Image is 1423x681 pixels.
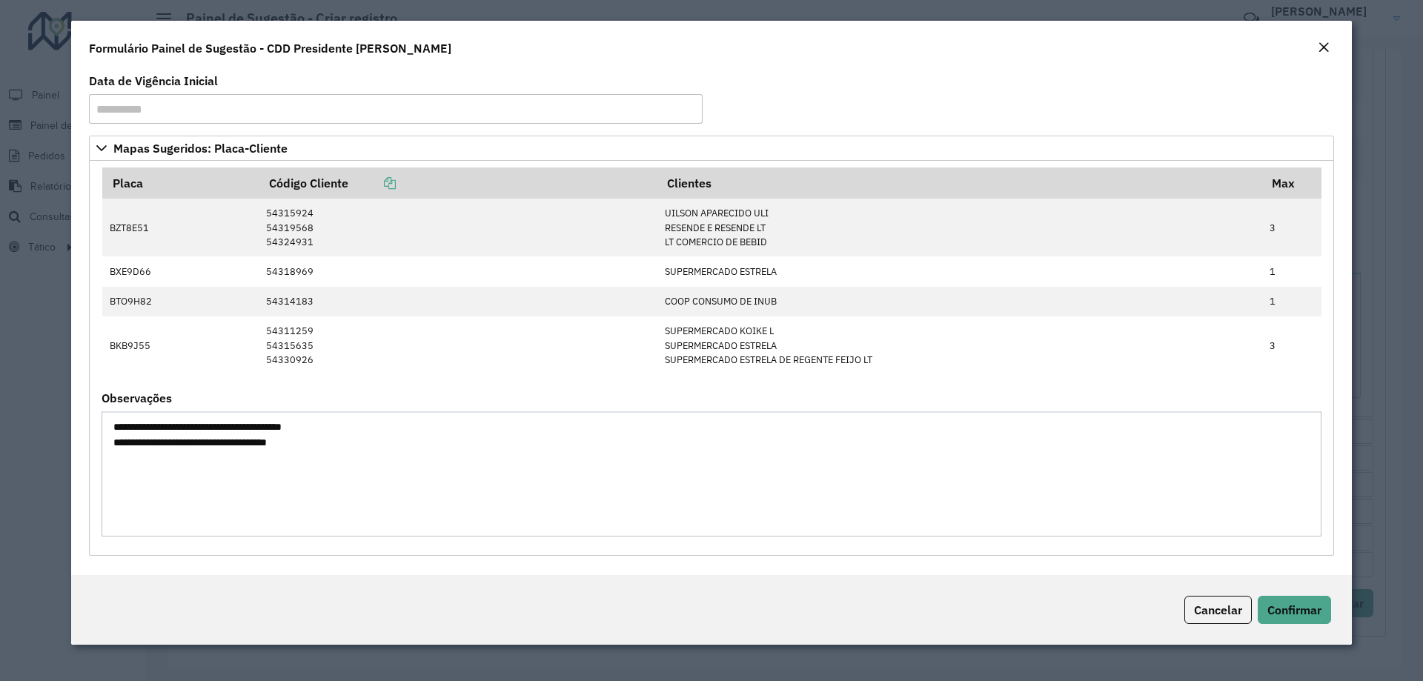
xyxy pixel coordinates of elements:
button: Cancelar [1184,596,1252,624]
th: Max [1262,167,1321,199]
td: BXE9D66 [102,256,259,286]
label: Data de Vigência Inicial [89,72,218,90]
td: 1 [1262,256,1321,286]
div: Mapas Sugeridos: Placa-Cliente [89,161,1334,556]
button: Close [1313,39,1334,58]
th: Clientes [657,167,1262,199]
td: 54318969 [259,256,657,286]
td: UILSON APARECIDO ULI RESENDE E RESENDE LT LT COMERCIO DE BEBID [657,199,1262,256]
span: Mapas Sugeridos: Placa-Cliente [113,142,288,154]
td: COOP CONSUMO DE INUB [657,287,1262,316]
td: 54315924 54319568 54324931 [259,199,657,256]
span: Confirmar [1267,602,1321,617]
th: Placa [102,167,259,199]
a: Mapas Sugeridos: Placa-Cliente [89,136,1334,161]
span: Cancelar [1194,602,1242,617]
td: BKB9J55 [102,316,259,375]
th: Código Cliente [259,167,657,199]
td: 3 [1262,316,1321,375]
td: 3 [1262,199,1321,256]
td: BTO9H82 [102,287,259,316]
td: 54311259 54315635 54330926 [259,316,657,375]
td: SUPERMERCADO ESTRELA [657,256,1262,286]
em: Fechar [1318,41,1330,53]
td: SUPERMERCADO KOIKE L SUPERMERCADO ESTRELA SUPERMERCADO ESTRELA DE REGENTE FEIJO LT [657,316,1262,375]
a: Copiar [348,176,396,190]
button: Confirmar [1258,596,1331,624]
td: 1 [1262,287,1321,316]
h4: Formulário Painel de Sugestão - CDD Presidente [PERSON_NAME] [89,39,451,57]
label: Observações [102,389,172,407]
td: BZT8E51 [102,199,259,256]
td: 54314183 [259,287,657,316]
